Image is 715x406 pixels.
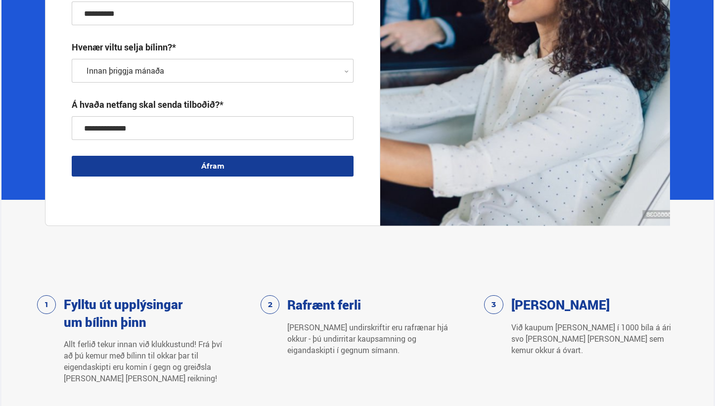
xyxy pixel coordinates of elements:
h3: Fylltu út upplýsingar um bílinn þinn [64,295,187,331]
p: [PERSON_NAME] undirskriftir eru rafrænar hjá okkur - þú undirritar kaupsamning og eigandaskipti í... [287,322,448,356]
button: Áfram [72,156,354,177]
label: Hvenær viltu selja bílinn?* [72,41,176,53]
button: Opna LiveChat spjallviðmót [8,4,38,34]
div: Á hvaða netfang skal senda tilboðið?* [72,98,223,110]
p: Allt ferlið tekur innan við klukkustund! Frá því að þú kemur með bílinn til okkar þar til eigenda... [64,339,225,384]
h3: [PERSON_NAME] [511,296,610,314]
p: Við kaupum [PERSON_NAME] í 1000 bíla á ári svo [PERSON_NAME] [PERSON_NAME] sem kemur okkur á óvart. [511,322,672,356]
h3: Rafrænt ferli [287,296,361,314]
